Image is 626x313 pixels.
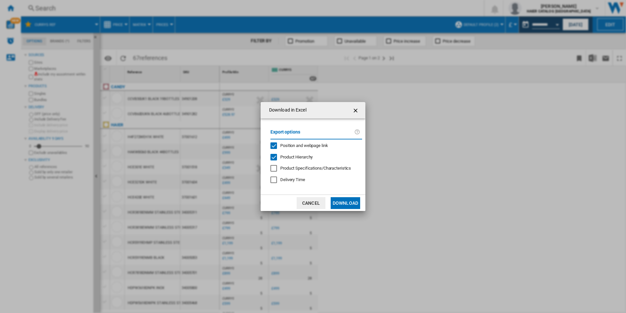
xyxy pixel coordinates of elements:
button: Download [331,197,360,209]
span: Position and webpage link [280,143,328,148]
md-checkbox: Delivery Time [270,177,362,183]
md-checkbox: Position and webpage link [270,143,357,149]
div: Only applies to Category View [280,165,351,171]
span: Product Specifications/Characteristics [280,166,351,171]
h4: Download in Excel [266,107,306,114]
button: Cancel [297,197,325,209]
span: Delivery Time [280,177,305,182]
span: Product Hierarchy [280,155,313,159]
ng-md-icon: getI18NText('BUTTONS.CLOSE_DIALOG') [352,107,360,115]
label: Export options [270,128,354,140]
button: getI18NText('BUTTONS.CLOSE_DIALOG') [350,104,363,117]
md-checkbox: Product Hierarchy [270,154,357,160]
